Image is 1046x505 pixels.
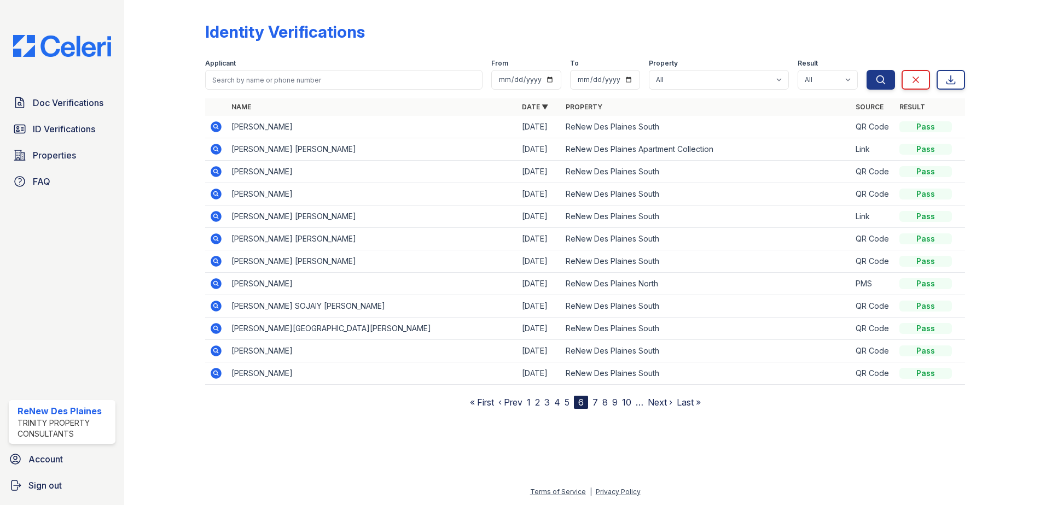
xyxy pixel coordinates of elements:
span: FAQ [33,175,50,188]
a: ID Verifications [9,118,115,140]
td: [DATE] [518,228,561,250]
td: [PERSON_NAME] [PERSON_NAME] [227,205,518,228]
td: [PERSON_NAME] [PERSON_NAME] [227,250,518,273]
td: ReNew Des Plaines North [561,273,852,295]
td: [PERSON_NAME] [227,183,518,205]
div: Pass [899,189,952,199]
a: ‹ Prev [498,397,522,408]
a: FAQ [9,171,115,192]
span: … [636,396,643,409]
td: ReNew Des Plaines South [561,318,852,340]
div: Trinity Property Consultants [18,418,111,439]
td: [DATE] [518,318,561,340]
a: Source [856,103,884,111]
a: Next › [648,397,672,408]
div: Pass [899,211,952,222]
td: ReNew Des Plaines South [561,362,852,385]
a: 4 [554,397,560,408]
a: 9 [612,397,618,408]
td: ReNew Des Plaines South [561,228,852,250]
td: QR Code [851,362,895,385]
div: Pass [899,345,952,356]
a: Doc Verifications [9,92,115,114]
td: QR Code [851,250,895,273]
td: ReNew Des Plaines South [561,183,852,205]
td: [PERSON_NAME] [227,362,518,385]
a: Account [4,448,120,470]
td: [DATE] [518,183,561,205]
td: ReNew Des Plaines South [561,116,852,138]
span: Account [28,453,63,466]
a: 1 [527,397,531,408]
a: « First [470,397,494,408]
label: From [491,59,508,68]
td: [DATE] [518,250,561,273]
div: Identity Verifications [205,22,365,42]
div: | [590,488,592,496]
div: Pass [899,144,952,155]
div: 6 [574,396,588,409]
a: 8 [602,397,608,408]
div: Pass [899,121,952,132]
td: [DATE] [518,116,561,138]
a: Name [231,103,251,111]
a: Privacy Policy [596,488,641,496]
span: ID Verifications [33,122,95,136]
td: [PERSON_NAME] [227,340,518,362]
label: Property [649,59,678,68]
a: Date ▼ [522,103,548,111]
a: Result [899,103,925,111]
a: 5 [565,397,570,408]
a: Sign out [4,474,120,496]
div: Pass [899,166,952,177]
td: [DATE] [518,161,561,183]
td: [PERSON_NAME] [227,273,518,295]
div: Pass [899,301,952,312]
td: [PERSON_NAME] [227,161,518,183]
a: Properties [9,144,115,166]
label: To [570,59,579,68]
td: [PERSON_NAME] SOJAIY [PERSON_NAME] [227,295,518,318]
label: Result [798,59,818,68]
td: QR Code [851,228,895,250]
td: [DATE] [518,138,561,161]
td: [DATE] [518,362,561,385]
td: ReNew Des Plaines South [561,295,852,318]
td: PMS [851,273,895,295]
td: [DATE] [518,273,561,295]
input: Search by name or phone number [205,70,483,90]
td: QR Code [851,340,895,362]
span: Doc Verifications [33,96,103,109]
td: ReNew Des Plaines Apartment Collection [561,138,852,161]
td: [DATE] [518,295,561,318]
td: [PERSON_NAME] [PERSON_NAME] [227,138,518,161]
span: Sign out [28,479,62,492]
div: Pass [899,323,952,334]
span: Properties [33,149,76,162]
td: ReNew Des Plaines South [561,205,852,228]
a: Property [566,103,602,111]
a: Last » [677,397,701,408]
div: ReNew Des Plaines [18,404,111,418]
td: QR Code [851,183,895,205]
td: QR Code [851,116,895,138]
td: ReNew Des Plaines South [561,161,852,183]
a: 7 [592,397,598,408]
a: 3 [544,397,550,408]
td: QR Code [851,295,895,318]
td: Link [851,205,895,228]
div: Pass [899,368,952,379]
td: [PERSON_NAME] [PERSON_NAME] [227,228,518,250]
td: QR Code [851,318,895,340]
td: ReNew Des Plaines South [561,250,852,273]
td: [PERSON_NAME] [227,116,518,138]
td: Link [851,138,895,161]
img: CE_Logo_Blue-a8612792a0a2168367f1c8372b55b34899dd931a85d93a1a3d3e32e68fde9ad4.png [4,35,120,57]
td: ReNew Des Plaines South [561,340,852,362]
div: Pass [899,278,952,289]
td: [PERSON_NAME][GEOGRAPHIC_DATA][PERSON_NAME] [227,318,518,340]
td: [DATE] [518,205,561,228]
td: [DATE] [518,340,561,362]
a: Terms of Service [530,488,586,496]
